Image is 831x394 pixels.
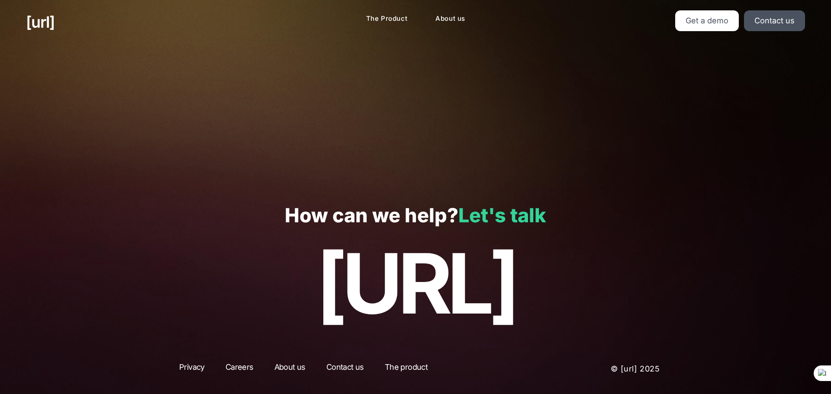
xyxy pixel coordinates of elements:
[218,361,261,377] a: Careers
[319,361,372,377] a: Contact us
[267,361,313,377] a: About us
[377,361,435,377] a: The product
[458,203,546,227] a: Let's talk
[744,10,805,31] a: Contact us
[26,205,805,227] p: How can we help?
[26,237,805,330] p: [URL]
[675,10,739,31] a: Get a demo
[359,10,415,27] a: The Product
[171,361,213,377] a: Privacy
[428,10,472,27] a: About us
[26,10,55,34] a: [URL]
[538,361,660,377] p: © [URL] 2025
